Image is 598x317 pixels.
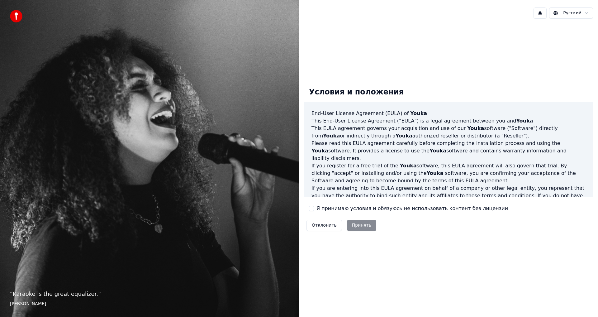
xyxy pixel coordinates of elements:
[400,163,417,169] span: Youka
[311,140,586,162] p: Please read this EULA agreement carefully before completing the installation process and using th...
[323,133,340,139] span: Youka
[430,148,446,154] span: Youka
[311,148,328,154] span: Youka
[311,125,586,140] p: This EULA agreement governs your acquisition and use of our software ("Software") directly from o...
[306,220,342,231] button: Отклонить
[10,290,289,298] p: “ Karaoke is the great equalizer. ”
[311,162,586,185] p: If you register for a free trial of the software, this EULA agreement will also govern that trial...
[311,117,586,125] p: This End-User License Agreement ("EULA") is a legal agreement between you and
[316,205,508,212] label: Я принимаю условия и обязуюсь не использовать контент без лицензии
[427,170,444,176] span: Youka
[311,110,586,117] h3: End-User License Agreement (EULA) of
[311,185,586,214] p: If you are entering into this EULA agreement on behalf of a company or other legal entity, you re...
[10,301,289,307] footer: [PERSON_NAME]
[467,125,484,131] span: Youka
[10,10,22,22] img: youka
[516,118,533,124] span: Youka
[396,133,412,139] span: Youka
[410,110,427,116] span: Youka
[304,82,409,102] div: Условия и положения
